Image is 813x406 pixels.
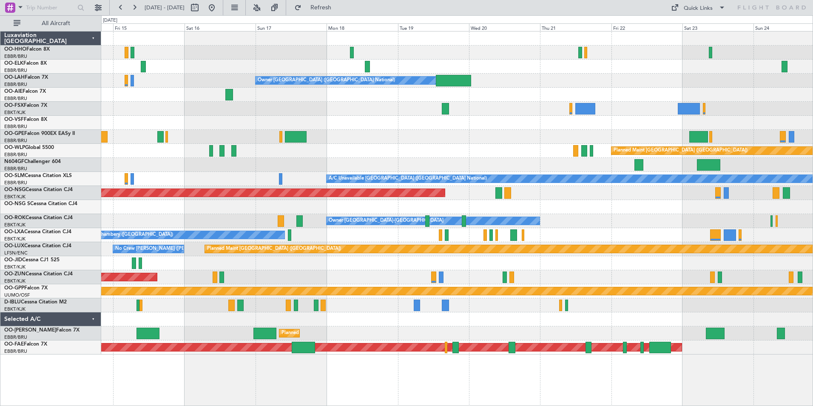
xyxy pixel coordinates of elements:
a: EBKT/KJK [4,306,26,312]
div: Owner [GEOGRAPHIC_DATA]-[GEOGRAPHIC_DATA] [329,214,443,227]
span: OO-WLP [4,145,25,150]
div: Tue 19 [398,23,469,31]
a: OO-ELKFalcon 8X [4,61,47,66]
a: OO-JIDCessna CJ1 525 [4,257,60,263]
a: EBBR/BRU [4,334,27,340]
a: EBKT/KJK [4,109,26,116]
span: OO-FAE [4,342,24,347]
a: EBKT/KJK [4,194,26,200]
a: EBBR/BRU [4,166,27,172]
div: Planned Maint [GEOGRAPHIC_DATA] ([GEOGRAPHIC_DATA]) [207,243,341,255]
a: OO-ROKCessna Citation CJ4 [4,215,73,220]
a: EBBR/BRU [4,67,27,74]
a: OO-ZUNCessna Citation CJ4 [4,272,73,277]
span: OO-JID [4,257,22,263]
div: Wed 20 [469,23,540,31]
div: Sat 16 [185,23,256,31]
span: OO-GPE [4,131,24,136]
span: Refresh [303,5,339,11]
span: [DATE] - [DATE] [145,4,185,11]
input: Trip Number [26,1,75,14]
span: OO-SLM [4,173,25,178]
a: EBBR/BRU [4,137,27,144]
span: OO-NSG [4,187,26,192]
div: No Crew [PERSON_NAME] ([PERSON_NAME]) [115,243,217,255]
span: OO-[PERSON_NAME] [4,328,56,333]
a: OO-LAHFalcon 7X [4,75,48,80]
span: OO-ROK [4,215,26,220]
button: All Aircraft [9,17,92,30]
a: EBKT/KJK [4,236,26,242]
div: Sat 23 [682,23,753,31]
a: D-IBLUCessna Citation M2 [4,300,67,305]
a: OO-FAEFalcon 7X [4,342,47,347]
a: OO-VSFFalcon 8X [4,117,47,122]
span: OO-LXA [4,229,24,234]
a: OO-SLMCessna Citation XLS [4,173,72,178]
div: Thu 21 [540,23,611,31]
span: OO-AIE [4,89,23,94]
div: Planned Maint [GEOGRAPHIC_DATA] ([GEOGRAPHIC_DATA]) [614,144,748,157]
span: OO-LUX [4,243,24,249]
a: EBBR/BRU [4,152,27,158]
a: OO-NSG SCessna Citation CJ4 [4,201,77,206]
span: D-IBLU [4,300,21,305]
a: N604GFChallenger 604 [4,159,61,164]
div: Sun 17 [256,23,327,31]
a: EBBR/BRU [4,348,27,355]
a: UUMO/OSF [4,292,30,298]
span: OO-LAH [4,75,25,80]
a: OO-WLPGlobal 5500 [4,145,54,150]
div: A/C Unavailable [GEOGRAPHIC_DATA] ([GEOGRAPHIC_DATA] National) [329,172,487,185]
div: Quick Links [684,4,713,13]
div: Fri 22 [611,23,682,31]
a: EBBR/BRU [4,81,27,88]
button: Refresh [290,1,341,14]
a: EBBR/BRU [4,95,27,102]
span: OO-FSX [4,103,24,108]
div: [DATE] [103,17,117,24]
span: OO-GPP [4,286,24,291]
a: EBKT/KJK [4,278,26,284]
a: OO-AIEFalcon 7X [4,89,46,94]
span: OO-ZUN [4,272,26,277]
a: OO-FSXFalcon 7X [4,103,47,108]
a: OO-LXACessna Citation CJ4 [4,229,71,234]
a: OO-HHOFalcon 8X [4,47,50,52]
a: EBBR/BRU [4,180,27,186]
span: OO-HHO [4,47,26,52]
a: OO-[PERSON_NAME]Falcon 7X [4,328,80,333]
div: Mon 18 [327,23,398,31]
a: OO-LUXCessna Citation CJ4 [4,243,71,249]
a: LFSN/ENC [4,250,28,256]
span: N604GF [4,159,24,164]
a: EBBR/BRU [4,53,27,60]
div: Owner [GEOGRAPHIC_DATA] ([GEOGRAPHIC_DATA] National) [258,74,395,87]
a: EBKT/KJK [4,222,26,228]
span: OO-NSG S [4,201,30,206]
div: Fri 15 [113,23,184,31]
span: OO-ELK [4,61,23,66]
div: Planned Maint [GEOGRAPHIC_DATA] ([GEOGRAPHIC_DATA] National) [281,327,435,340]
a: EBBR/BRU [4,123,27,130]
a: OO-GPPFalcon 7X [4,286,48,291]
a: OO-NSGCessna Citation CJ4 [4,187,73,192]
span: OO-VSF [4,117,24,122]
a: OO-GPEFalcon 900EX EASy II [4,131,75,136]
button: Quick Links [667,1,730,14]
div: No Crew Chambery ([GEOGRAPHIC_DATA]) [77,229,173,241]
a: EBKT/KJK [4,264,26,270]
span: All Aircraft [22,20,90,26]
